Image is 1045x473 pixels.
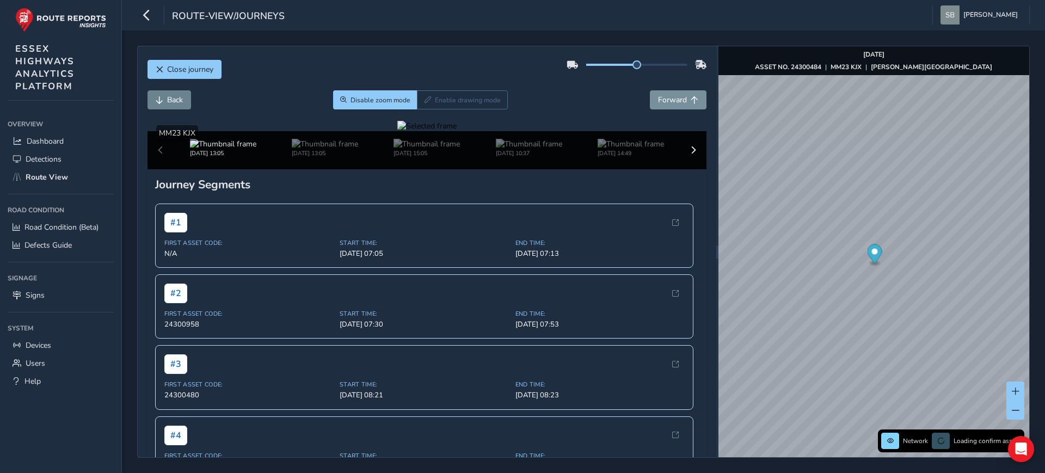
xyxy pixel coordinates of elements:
[190,139,256,149] img: Thumbnail frame
[871,63,992,71] strong: [PERSON_NAME][GEOGRAPHIC_DATA]
[164,310,334,318] span: First Asset Code:
[24,240,72,250] span: Defects Guide
[941,5,1022,24] button: [PERSON_NAME]
[598,149,664,157] div: [DATE] 14:49
[26,172,68,182] span: Route View
[496,139,562,149] img: Thumbnail frame
[27,136,64,146] span: Dashboard
[147,60,222,79] button: Close journey
[167,95,183,105] span: Back
[515,239,685,247] span: End Time:
[8,286,114,304] a: Signs
[164,249,334,259] span: N/A
[8,354,114,372] a: Users
[394,139,460,149] img: Thumbnail frame
[164,213,187,232] span: # 1
[1008,436,1034,462] div: Open Intercom Messenger
[190,149,256,157] div: [DATE] 13:05
[24,222,99,232] span: Road Condition (Beta)
[24,376,41,386] span: Help
[351,96,410,105] span: Disable zoom mode
[340,452,509,460] span: Start Time:
[164,390,334,400] span: 24300480
[164,239,334,247] span: First Asset Code:
[15,8,106,32] img: rr logo
[340,380,509,389] span: Start Time:
[755,63,992,71] div: | |
[8,270,114,286] div: Signage
[496,149,562,157] div: [DATE] 10:37
[8,236,114,254] a: Defects Guide
[333,90,417,109] button: Zoom
[515,452,685,460] span: End Time:
[515,310,685,318] span: End Time:
[8,168,114,186] a: Route View
[164,320,334,329] span: 24300958
[164,426,187,445] span: # 4
[598,139,664,149] img: Thumbnail frame
[147,90,191,109] button: Back
[15,42,75,93] span: ESSEX HIGHWAYS ANALYTICS PLATFORM
[963,5,1018,24] span: [PERSON_NAME]
[867,244,882,267] div: Map marker
[650,90,706,109] button: Forward
[8,150,114,168] a: Detections
[8,132,114,150] a: Dashboard
[26,358,45,368] span: Users
[164,380,334,389] span: First Asset Code:
[26,340,51,351] span: Devices
[8,218,114,236] a: Road Condition (Beta)
[164,354,187,374] span: # 3
[172,9,285,24] span: route-view/journeys
[340,390,509,400] span: [DATE] 08:21
[8,320,114,336] div: System
[164,284,187,303] span: # 2
[8,372,114,390] a: Help
[515,380,685,389] span: End Time:
[8,202,114,218] div: Road Condition
[903,437,928,445] span: Network
[515,249,685,259] span: [DATE] 07:13
[26,290,45,300] span: Signs
[658,95,687,105] span: Forward
[863,50,884,59] strong: [DATE]
[340,320,509,329] span: [DATE] 07:30
[515,320,685,329] span: [DATE] 07:53
[292,139,358,149] img: Thumbnail frame
[515,390,685,400] span: [DATE] 08:23
[167,64,213,75] span: Close journey
[164,452,334,460] span: First Asset Code:
[340,310,509,318] span: Start Time:
[155,177,699,192] div: Journey Segments
[340,249,509,259] span: [DATE] 07:05
[8,336,114,354] a: Devices
[941,5,960,24] img: diamond-layout
[394,149,460,157] div: [DATE] 15:05
[159,128,195,138] span: MM23 KJX
[831,63,862,71] strong: MM23 KJX
[292,149,358,157] div: [DATE] 13:05
[26,154,62,164] span: Detections
[755,63,821,71] strong: ASSET NO. 24300484
[8,116,114,132] div: Overview
[954,437,1021,445] span: Loading confirm assets
[340,239,509,247] span: Start Time:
